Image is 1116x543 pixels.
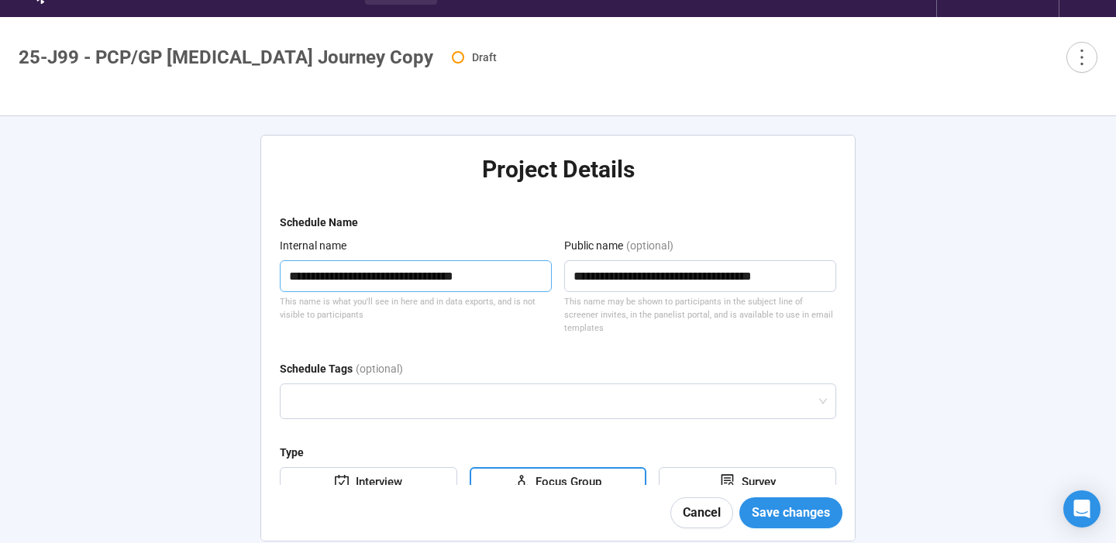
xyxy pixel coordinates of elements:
button: Cancel [670,497,733,528]
div: This name is what you'll see in here and in data exports, and is not visible to participants [280,295,552,322]
span: deployment-unit [514,474,529,490]
span: carry-out [334,474,350,490]
span: Cancel [683,503,721,522]
div: (optional) [626,237,673,260]
button: Save changes [739,497,842,528]
div: Internal name [280,237,346,254]
div: Public name [564,237,623,254]
div: Interview [350,473,402,492]
div: Survey [735,473,776,492]
span: Draft [472,51,497,64]
div: Type [280,444,304,461]
span: solution [720,474,735,490]
div: Open Intercom Messenger [1063,490,1100,528]
span: more [1071,46,1092,67]
h1: 25-J99 - PCP/GP [MEDICAL_DATA] Journey Copy [19,46,433,68]
div: Schedule Tags [280,360,353,377]
div: (optional) [356,360,403,383]
div: This name may be shown to participants in the subject line of screener invites, in the panelist p... [564,295,836,335]
button: more [1066,42,1097,73]
div: Schedule Name [280,214,358,231]
div: Focus Group [529,473,601,492]
h2: Project Details [280,155,836,184]
span: Save changes [752,503,830,522]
